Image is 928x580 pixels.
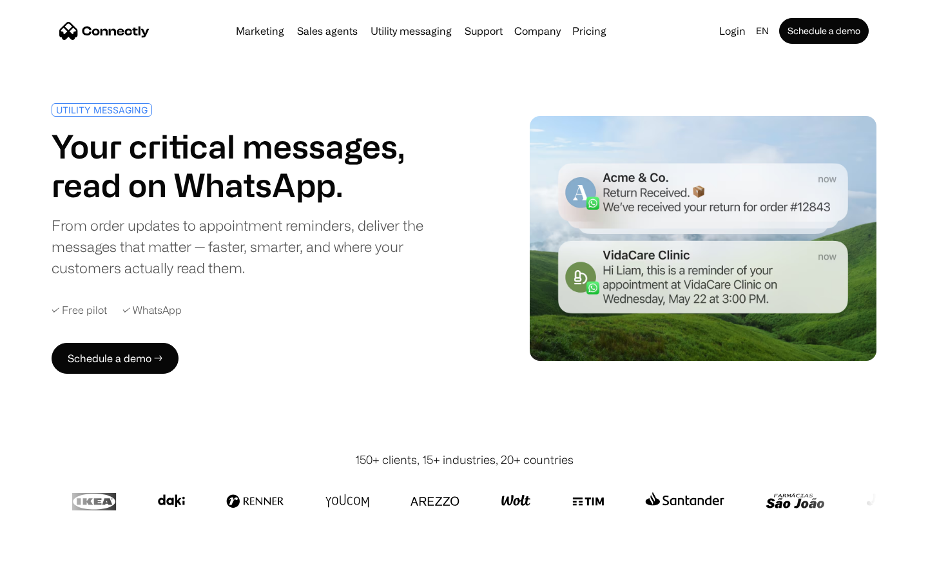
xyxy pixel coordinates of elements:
div: Company [514,22,561,40]
a: Marketing [231,26,289,36]
a: Schedule a demo [779,18,869,44]
ul: Language list [26,557,77,575]
div: 150+ clients, 15+ industries, 20+ countries [355,451,574,469]
div: UTILITY MESSAGING [56,105,148,115]
div: en [756,22,769,40]
a: Utility messaging [365,26,457,36]
a: Support [459,26,508,36]
a: Schedule a demo → [52,343,179,374]
div: ✓ Free pilot [52,304,107,316]
a: Sales agents [292,26,363,36]
div: From order updates to appointment reminders, deliver the messages that matter — faster, smarter, ... [52,215,459,278]
a: Login [714,22,751,40]
div: ✓ WhatsApp [122,304,182,316]
a: Pricing [567,26,612,36]
h1: Your critical messages, read on WhatsApp. [52,127,459,204]
aside: Language selected: English [13,556,77,575]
